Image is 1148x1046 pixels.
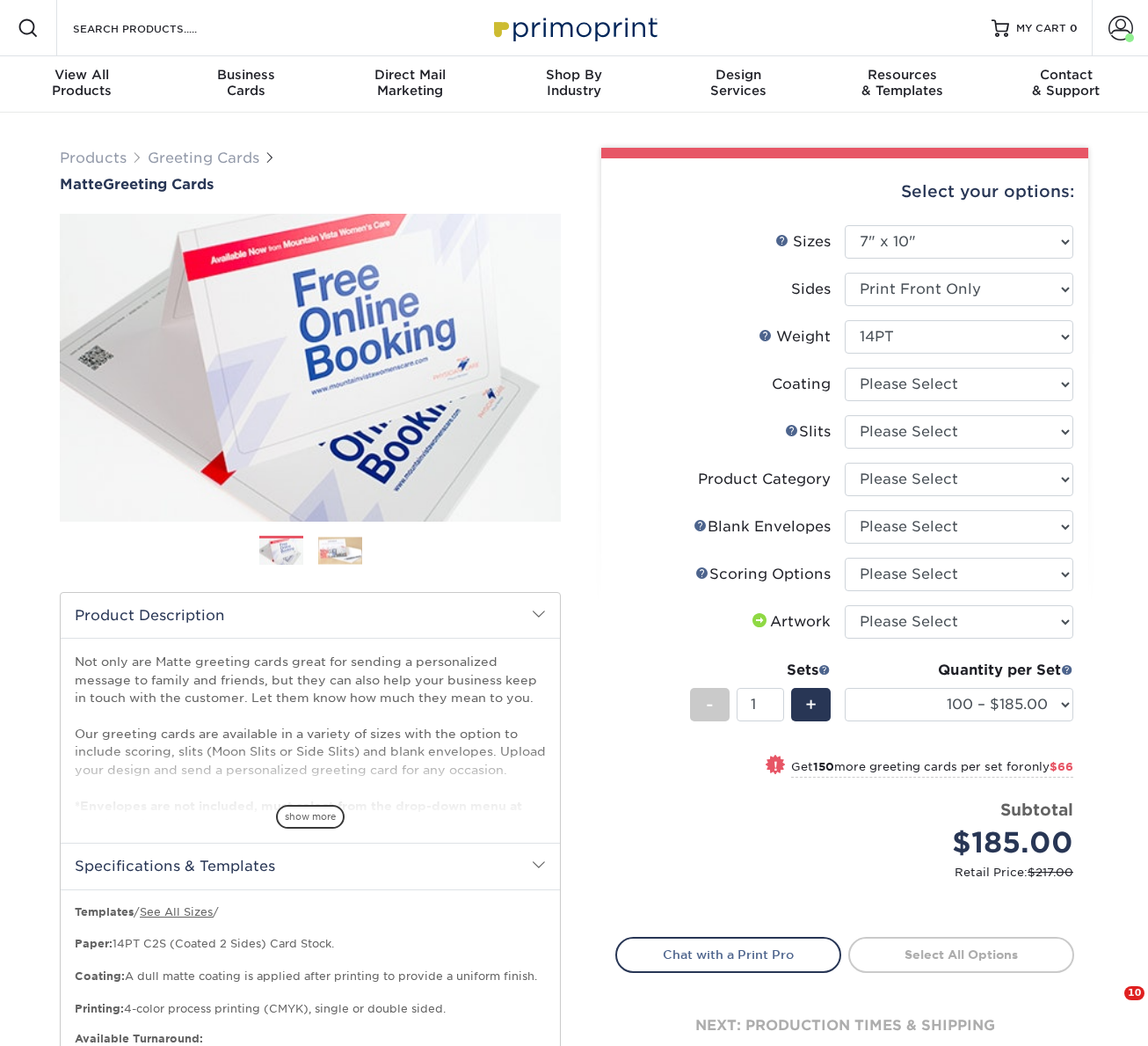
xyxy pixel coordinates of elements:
[276,805,345,829] span: show more
[164,67,329,99] div: Cards
[791,760,1073,778] small: Get more greeting cards per set for
[772,374,831,395] div: Coating
[690,660,831,681] div: Sets
[1050,760,1073,773] span: $66
[328,67,492,83] span: Direct Mail
[1028,866,1073,879] span: $217.00
[820,56,985,113] a: Resources& Templates
[858,822,1073,864] div: $185.00
[259,537,303,567] img: Greeting Cards 01
[820,67,985,83] span: Resources
[774,757,778,775] span: !
[695,564,831,585] div: Scoring Options
[75,937,113,950] strong: Paper:
[845,660,1073,681] div: Quantity per Set
[328,67,492,99] div: Marketing
[75,904,546,1017] p: / / 14PT C2S (Coated 2 Sides) Card Stock. A dull matte coating is applied after printing to provi...
[984,56,1148,113] a: Contact& Support
[749,611,831,633] div: Artwork
[694,516,831,538] div: Blank Envelopes
[785,421,831,443] div: Slits
[164,67,329,83] span: Business
[615,937,841,972] a: Chat with a Print Pro
[140,905,213,918] a: See All Sizes
[775,231,831,252] div: Sizes
[61,843,560,889] h2: Specifications & Templates
[656,67,820,99] div: Services
[75,653,546,832] p: Not only are Matte greeting cards great for sending a personalized message to family and friends,...
[759,326,831,347] div: Weight
[805,691,817,718] span: +
[328,56,492,113] a: Direct MailMarketing
[813,760,834,773] strong: 150
[75,1032,203,1045] b: Available Turnaround:
[164,56,329,113] a: BusinessCards
[75,969,125,983] strong: Coating:
[629,864,1073,881] small: Retail Price:
[1024,760,1073,773] span: only
[1070,22,1078,34] span: 0
[1124,986,1144,1000] span: 10
[148,150,259,166] a: Greeting Cards
[60,150,127,166] a: Products
[492,67,657,83] span: Shop By
[1088,986,1130,1028] iframe: Intercom live chat
[60,176,103,193] span: Matte
[706,691,714,718] span: -
[60,176,561,193] h1: Greeting Cards
[656,67,820,83] span: Design
[1016,21,1066,36] span: MY CART
[61,593,560,638] h2: Product Description
[820,67,985,99] div: & Templates
[318,537,362,564] img: Greeting Cards 02
[492,56,657,113] a: Shop ByIndustry
[60,176,561,193] a: MatteGreeting Cards
[984,67,1148,83] span: Contact
[71,18,243,39] input: SEARCH PRODUCTS.....
[1000,800,1073,819] strong: Subtotal
[698,469,831,490] div: Product Category
[984,67,1148,99] div: & Support
[615,158,1074,225] div: Select your options:
[486,9,662,47] img: Primoprint
[60,194,561,541] img: Matte 01
[848,937,1074,972] a: Select All Options
[656,56,820,113] a: DesignServices
[492,67,657,99] div: Industry
[791,279,831,300] div: Sides
[75,905,134,918] b: Templates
